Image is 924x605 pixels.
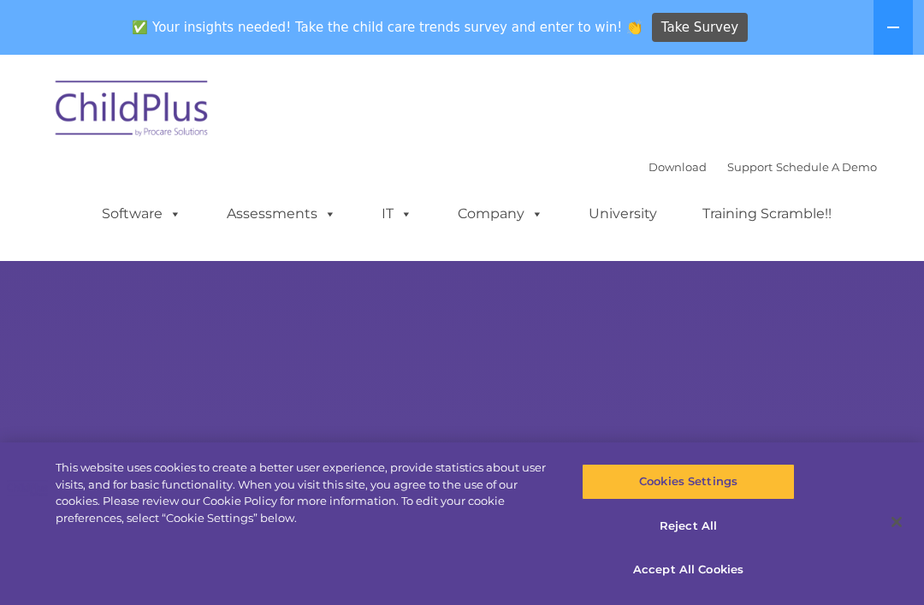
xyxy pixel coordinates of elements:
font: | [649,160,877,174]
span: Take Survey [661,13,738,43]
a: Take Survey [652,13,749,43]
a: IT [364,197,429,231]
div: This website uses cookies to create a better user experience, provide statistics about user visit... [56,460,554,526]
span: ✅ Your insights needed! Take the child care trends survey and enter to win! 👏 [126,11,649,44]
img: ChildPlus by Procare Solutions [47,68,218,154]
a: Assessments [210,197,353,231]
a: Company [441,197,560,231]
button: Reject All [582,508,794,544]
a: Download [649,160,707,174]
button: Cookies Settings [582,464,794,500]
a: Training Scramble!! [685,197,849,231]
a: Support [727,160,773,174]
a: Schedule A Demo [776,160,877,174]
a: University [572,197,674,231]
button: Accept All Cookies [582,552,794,588]
a: Software [85,197,198,231]
button: Close [878,503,915,541]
